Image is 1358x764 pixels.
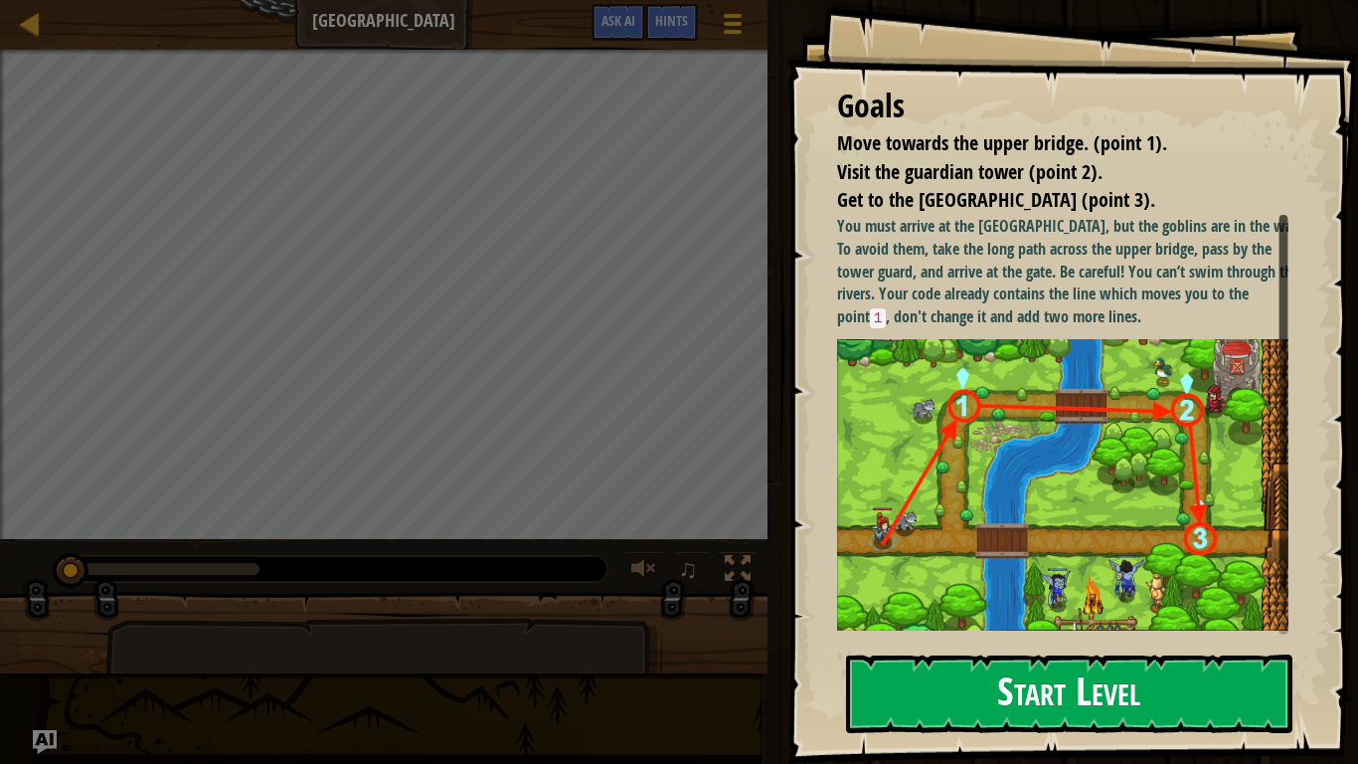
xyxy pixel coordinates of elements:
[812,186,1283,215] li: Get to the town gate (point 3).
[837,339,1303,631] img: Old town road
[592,4,645,41] button: Ask AI
[870,308,887,328] code: 1
[837,186,1155,213] span: Get to the [GEOGRAPHIC_DATA] (point 3).
[678,554,698,584] span: ♫
[624,551,664,592] button: Adjust volume
[33,730,57,754] button: Ask AI
[837,215,1303,329] p: You must arrive at the [GEOGRAPHIC_DATA], but the goblins are in the way! To avoid them, take the...
[837,84,1288,129] div: Goals
[601,11,635,30] span: Ask AI
[837,129,1167,156] span: Move towards the upper bridge. (point 1).
[718,551,758,592] button: Toggle fullscreen
[812,129,1283,158] li: Move towards the upper bridge. (point 1).
[674,551,708,592] button: ♫
[655,11,688,30] span: Hints
[846,655,1292,733] button: Start Level
[708,4,758,51] button: Show game menu
[812,158,1283,187] li: Visit the guardian tower (point 2).
[837,158,1103,185] span: Visit the guardian tower (point 2).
